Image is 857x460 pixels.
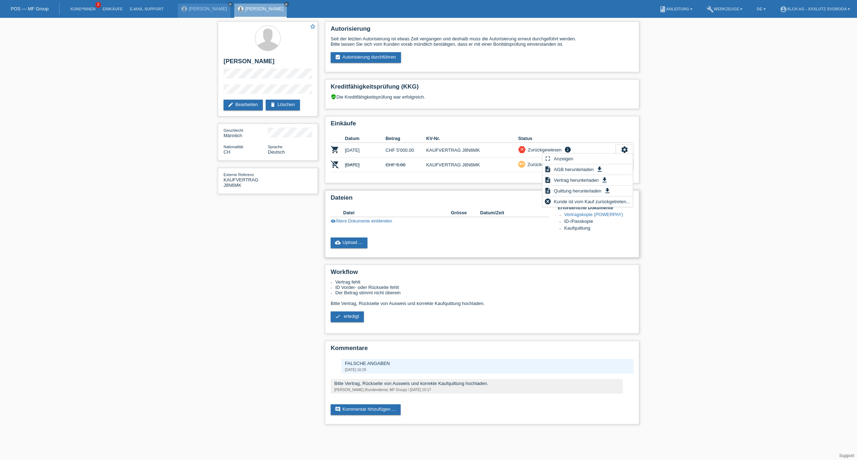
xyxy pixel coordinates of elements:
[224,172,254,177] span: Externe Referenz
[335,314,341,319] i: check
[331,194,633,205] h2: Dateien
[224,128,243,132] span: Geschlecht
[526,146,562,154] div: Zurückgewiesen
[270,102,276,107] i: delete
[99,7,126,11] a: Einkäufe
[266,100,300,110] a: deleteLöschen
[621,146,628,154] i: settings
[656,7,696,11] a: bookAnleitung ▾
[558,205,633,210] h4: Erforderliche Dokumente
[331,160,339,169] i: POSP00018523
[331,52,401,63] a: assignment_turned_inAutorisierung durchführen
[224,172,268,188] div: KAUFVERTRAG J8N6MK
[11,6,49,11] a: POS — MF Group
[553,176,600,184] span: Vertrag herunterladen
[331,279,633,327] div: Bitte Vertrag, Rückseite von Ausweis und korrekte Kaufquittung hochladen.
[839,453,854,458] a: Support
[331,345,633,355] h2: Kommentare
[335,285,633,290] li: ID Vorder- oder Rückseite fehlt
[268,145,282,149] span: Sprache
[228,102,234,107] i: edit
[345,157,386,172] td: [DATE]
[563,146,572,153] i: info
[224,149,230,155] span: Schweiz
[451,209,480,217] th: Grösse
[331,94,633,105] div: Die Kreditfähigkeitsprüfung war erfolgreich.
[310,23,316,30] i: star_border
[335,279,633,285] li: Vertrag fehlt
[386,143,426,157] td: CHF 5'000.00
[334,388,619,392] div: [PERSON_NAME] (Kundendienst, MF Group) / [DATE] 10:17
[245,6,284,11] a: [PERSON_NAME]
[335,240,341,245] i: cloud_upload
[224,127,268,138] div: Männlich
[331,219,392,224] a: visibilityÄltere Dokumente einblenden
[334,381,619,386] div: Bitte Vertrag, Rückseite von Ausweis und korrekte Kaufquittung hochladen.
[345,143,386,157] td: [DATE]
[335,406,341,412] i: comment
[224,58,312,69] h2: [PERSON_NAME]
[331,120,633,131] h2: Einkäufe
[67,7,99,11] a: Kund*innen
[229,2,232,6] i: close
[228,2,233,7] a: close
[519,161,524,166] i: undo
[596,166,603,173] i: get_app
[553,165,595,174] span: AGB herunterladen
[331,25,633,36] h2: Autorisierung
[426,157,518,172] td: KAUFVERTRAG J8N6MK
[703,7,746,11] a: buildWerkzeuge ▾
[345,368,630,372] div: [DATE] 16:29
[285,2,288,6] i: close
[331,237,367,248] a: cloud_uploadUpload ...
[518,134,616,143] th: Status
[776,7,853,11] a: account_circleXLCH AG - XXXLutz Svoboda ▾
[224,145,243,149] span: Nationalität
[386,157,426,172] td: CHF 5.00
[544,176,551,184] i: description
[335,290,633,295] li: Der Betrag stimmt nicht überein
[520,147,525,152] i: close
[753,7,769,11] a: DE ▾
[331,219,336,224] i: visibility
[544,166,551,173] i: description
[310,23,316,31] a: star_border
[553,154,574,163] span: Anzeigen
[659,6,666,13] i: book
[284,2,289,7] a: close
[780,6,787,13] i: account_circle
[426,134,518,143] th: KV-Nr.
[564,212,623,217] a: Vertragskopie (POWERPAY)
[331,83,633,94] h2: Kreditfähigkeitsprüfung (KKG)
[544,155,551,162] i: fullscreen
[268,149,285,155] span: Deutsch
[564,225,633,232] li: Kaufquittung
[189,6,227,11] a: [PERSON_NAME]
[331,36,633,47] div: Seit der letzten Autorisierung ist etwas Zeit vergangen und deshalb muss die Autorisierung erneut...
[343,209,451,217] th: Datei
[564,219,633,225] li: ID-/Passkopie
[331,404,401,415] a: commentKommentar hinzufügen ...
[601,176,608,184] i: get_app
[345,134,386,143] th: Datum
[331,145,339,154] i: POSP00018521
[95,2,101,8] span: 2
[525,161,558,168] div: Zurückgetreten
[335,54,341,60] i: assignment_turned_in
[386,134,426,143] th: Betrag
[344,314,359,319] span: erledigt
[480,209,539,217] th: Datum/Zeit
[331,94,336,100] i: verified_user
[345,361,630,366] div: FALSCHE ANGABEN
[707,6,714,13] i: build
[331,311,364,322] a: check erledigt
[126,7,167,11] a: E-Mail Support
[224,100,263,110] a: editBearbeiten
[331,269,633,279] h2: Workflow
[426,143,518,157] td: KAUFVERTRAG J8N6MK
